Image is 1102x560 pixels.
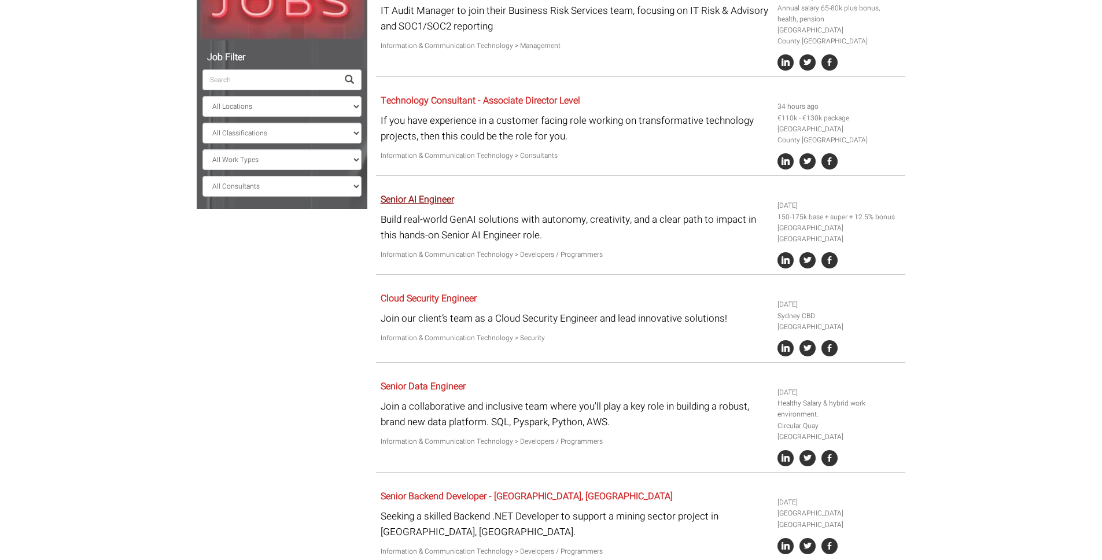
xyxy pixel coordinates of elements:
[381,212,769,243] p: Build real-world GenAI solutions with autonomy, creativity, and a clear path to impact in this ha...
[777,200,901,211] li: [DATE]
[381,436,769,447] p: Information & Communication Technology > Developers / Programmers
[777,508,901,530] li: [GEOGRAPHIC_DATA] [GEOGRAPHIC_DATA]
[381,3,769,34] p: IT Audit Manager to join their Business Risk Services team, focusing on IT Risk & Advisory and SO...
[777,223,901,245] li: [GEOGRAPHIC_DATA] [GEOGRAPHIC_DATA]
[381,509,769,540] p: Seeking a skilled Backend .NET Developer to support a mining sector project in [GEOGRAPHIC_DATA],...
[777,3,901,25] li: Annual salary 65-80k plus bonus, health, pension
[202,69,338,90] input: Search
[381,150,769,161] p: Information & Communication Technology > Consultants
[777,387,901,398] li: [DATE]
[381,489,673,503] a: Senior Backend Developer - [GEOGRAPHIC_DATA], [GEOGRAPHIC_DATA]
[381,380,466,393] a: Senior Data Engineer
[777,124,901,146] li: [GEOGRAPHIC_DATA] County [GEOGRAPHIC_DATA]
[381,94,580,108] a: Technology Consultant - Associate Director Level
[381,292,477,305] a: Cloud Security Engineer
[381,40,769,51] p: Information & Communication Technology > Management
[202,53,362,63] h5: Job Filter
[777,398,901,420] li: Healthy Salary & hybrid work environment.
[777,311,901,333] li: Sydney CBD [GEOGRAPHIC_DATA]
[777,212,901,223] li: 150-175k base + super + 12.5% bonus
[777,421,901,443] li: Circular Quay [GEOGRAPHIC_DATA]
[381,311,769,326] p: Join our client’s team as a Cloud Security Engineer and lead innovative solutions!
[381,546,769,557] p: Information & Communication Technology > Developers / Programmers
[381,193,454,207] a: Senior AI Engineer
[381,399,769,430] p: Join a collaborative and inclusive team where you'll play a key role in building a robust, brand ...
[381,333,769,344] p: Information & Communication Technology > Security
[777,101,901,112] li: 34 hours ago
[777,299,901,310] li: [DATE]
[777,497,901,508] li: [DATE]
[381,113,769,144] p: If you have experience in a customer facing role working on transformative technology projects, t...
[777,25,901,47] li: [GEOGRAPHIC_DATA] County [GEOGRAPHIC_DATA]
[777,113,901,124] li: €110k - €130k package
[381,249,769,260] p: Information & Communication Technology > Developers / Programmers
